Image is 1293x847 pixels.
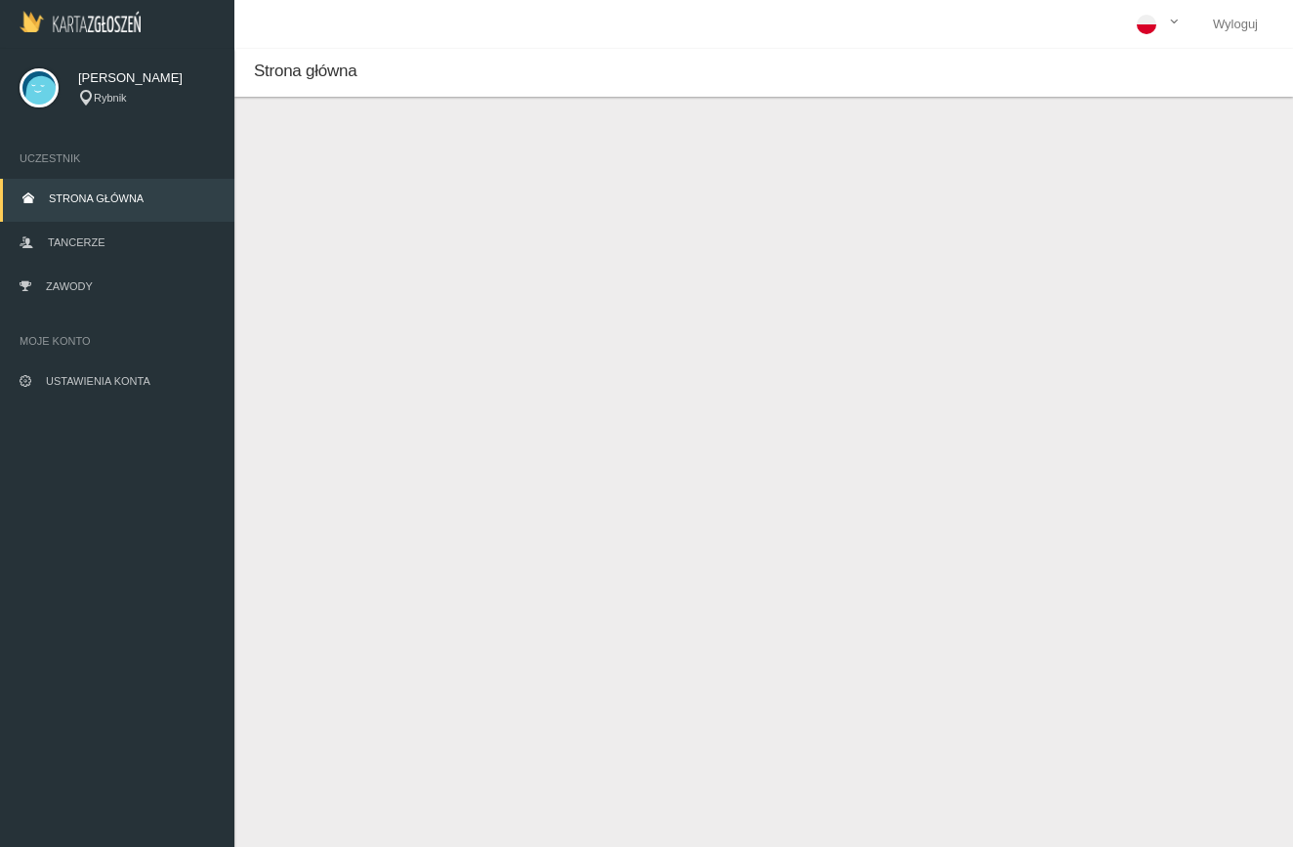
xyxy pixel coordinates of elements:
img: svg [20,68,59,107]
span: [PERSON_NAME] [78,68,215,88]
span: Uczestnik [20,148,215,168]
img: Logo [20,11,141,32]
span: Strona główna [254,62,356,80]
span: Tancerze [48,236,104,248]
div: Rybnik [78,90,215,106]
span: Strona główna [49,192,144,204]
span: Zawody [46,280,93,292]
span: Ustawienia konta [46,375,150,387]
span: Moje konto [20,331,215,351]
